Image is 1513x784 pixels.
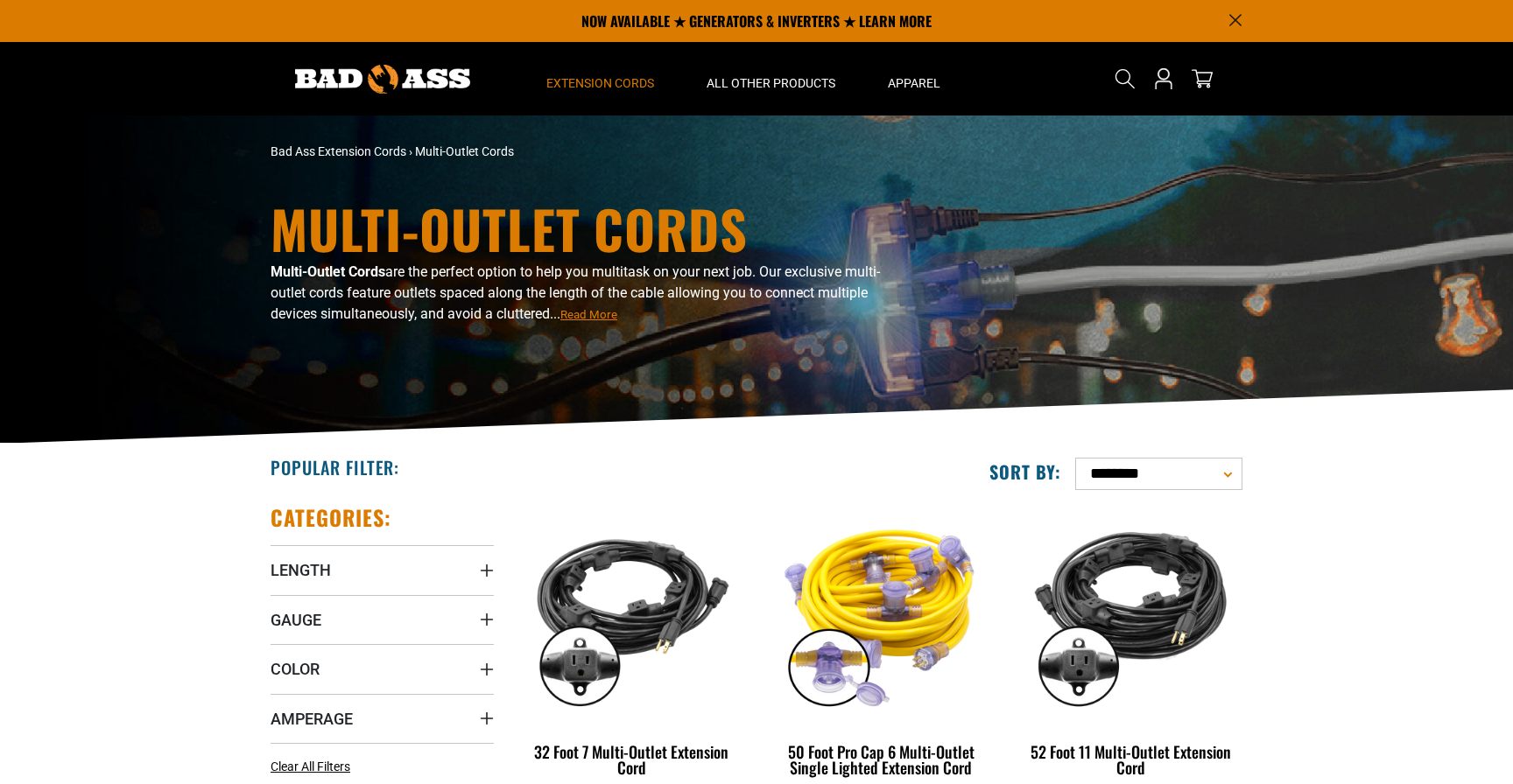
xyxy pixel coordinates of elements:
[271,144,406,158] a: Bad Ass Extension Cords
[271,709,353,729] span: Amperage
[295,65,470,94] img: Bad Ass Extension Cords
[522,513,742,714] img: black
[1111,65,1139,93] summary: Search
[888,75,940,91] span: Apparel
[560,308,617,321] span: Read More
[271,644,494,693] summary: Color
[771,513,991,714] img: yellow
[271,694,494,743] summary: Amperage
[271,758,357,776] a: Clear All Filters
[1020,513,1241,714] img: black
[770,744,993,775] div: 50 Foot Pro Cap 6 Multi-Outlet Single Lighted Extension Cord
[862,42,967,115] summary: Apparel
[409,144,412,158] span: ›
[271,545,494,594] summary: Length
[271,610,321,630] span: Gauge
[415,144,514,158] span: Multi-Outlet Cords
[520,744,743,775] div: 32 Foot 7 Multi-Outlet Extension Cord
[271,202,910,255] h1: Multi-Outlet Cords
[271,659,320,679] span: Color
[520,42,680,115] summary: Extension Cords
[680,42,862,115] summary: All Other Products
[546,75,654,91] span: Extension Cords
[271,263,385,280] b: Multi-Outlet Cords
[271,560,331,580] span: Length
[271,263,880,322] span: are the perfect option to help you multitask on your next job. Our exclusive multi-outlet cords f...
[271,143,910,161] nav: breadcrumbs
[1019,744,1242,775] div: 52 Foot 11 Multi-Outlet Extension Cord
[271,456,399,479] h2: Popular Filter:
[271,759,350,773] span: Clear All Filters
[989,460,1061,483] label: Sort by:
[707,75,835,91] span: All Other Products
[271,595,494,644] summary: Gauge
[271,504,391,531] h2: Categories:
